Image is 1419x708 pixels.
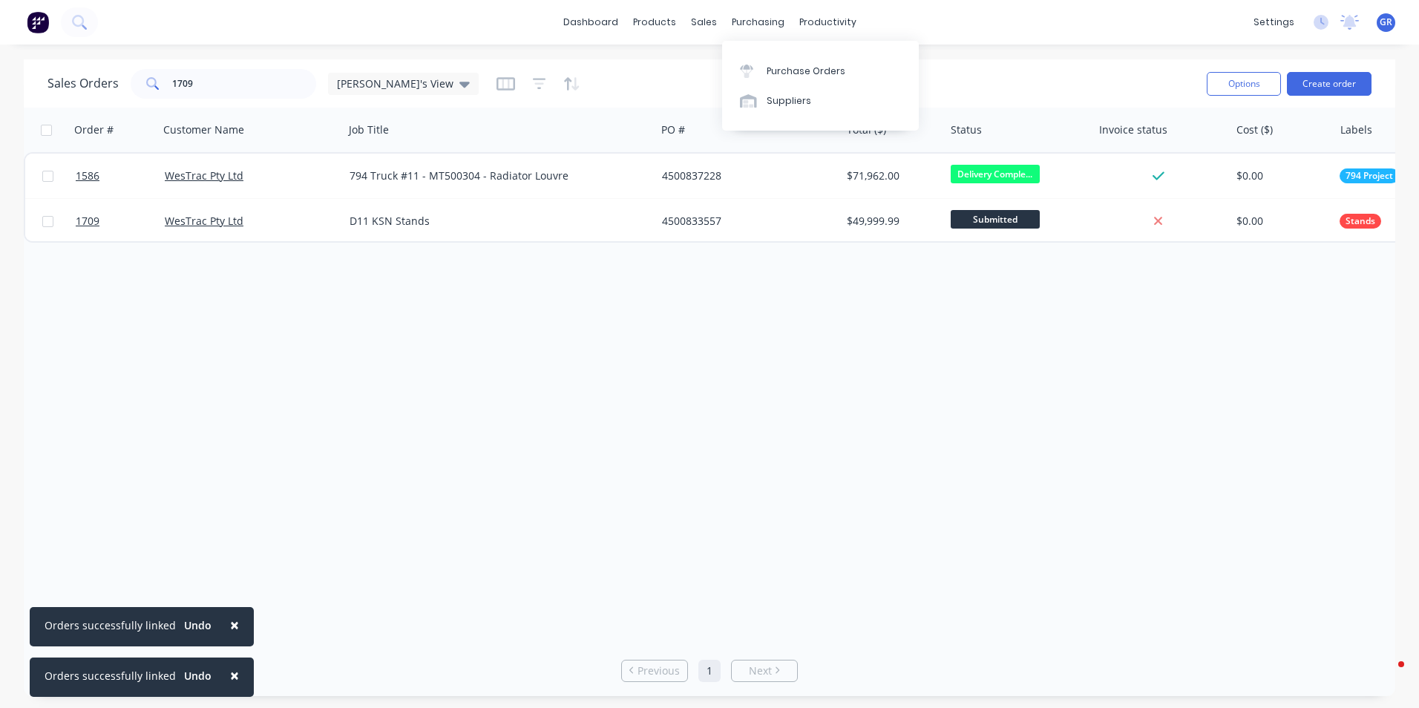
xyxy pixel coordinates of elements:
[337,76,453,91] span: [PERSON_NAME]'s View
[732,663,797,678] a: Next page
[661,122,685,137] div: PO #
[1340,214,1381,229] button: Stands
[76,168,99,183] span: 1586
[662,168,827,183] div: 4500837228
[792,11,864,33] div: productivity
[847,214,934,229] div: $49,999.99
[626,11,684,33] div: products
[1287,72,1372,96] button: Create order
[1369,658,1404,693] iframe: Intercom live chat
[76,214,99,229] span: 1709
[1099,122,1167,137] div: Invoice status
[767,65,845,78] div: Purchase Orders
[1346,214,1375,229] span: Stands
[1236,122,1273,137] div: Cost ($)
[951,210,1040,229] span: Submitted
[1207,72,1281,96] button: Options
[767,94,811,108] div: Suppliers
[350,168,635,183] div: 794 Truck #11 - MT500304 - Radiator Louvre
[230,665,239,686] span: ×
[27,11,49,33] img: Factory
[172,69,317,99] input: Search...
[724,11,792,33] div: purchasing
[165,214,243,228] a: WesTrac Pty Ltd
[684,11,724,33] div: sales
[1236,168,1324,183] div: $0.00
[722,56,919,85] a: Purchase Orders
[662,214,827,229] div: 4500833557
[76,199,165,243] a: 1709
[350,214,635,229] div: D11 KSN Stands
[176,665,220,687] button: Undo
[1236,214,1324,229] div: $0.00
[215,607,254,643] button: Close
[951,122,982,137] div: Status
[722,86,919,116] a: Suppliers
[74,122,114,137] div: Order #
[749,663,772,678] span: Next
[638,663,680,678] span: Previous
[163,122,244,137] div: Customer Name
[1340,122,1372,137] div: Labels
[76,154,165,198] a: 1586
[1246,11,1302,33] div: settings
[47,76,119,91] h1: Sales Orders
[615,660,804,682] ul: Pagination
[45,617,176,633] div: Orders successfully linked
[951,165,1040,183] span: Delivery Comple...
[215,658,254,693] button: Close
[230,614,239,635] span: ×
[847,168,934,183] div: $71,962.00
[556,11,626,33] a: dashboard
[45,668,176,684] div: Orders successfully linked
[698,660,721,682] a: Page 1 is your current page
[622,663,687,678] a: Previous page
[1346,168,1393,183] span: 794 Project
[165,168,243,183] a: WesTrac Pty Ltd
[176,614,220,637] button: Undo
[349,122,389,137] div: Job Title
[1380,16,1392,29] span: GR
